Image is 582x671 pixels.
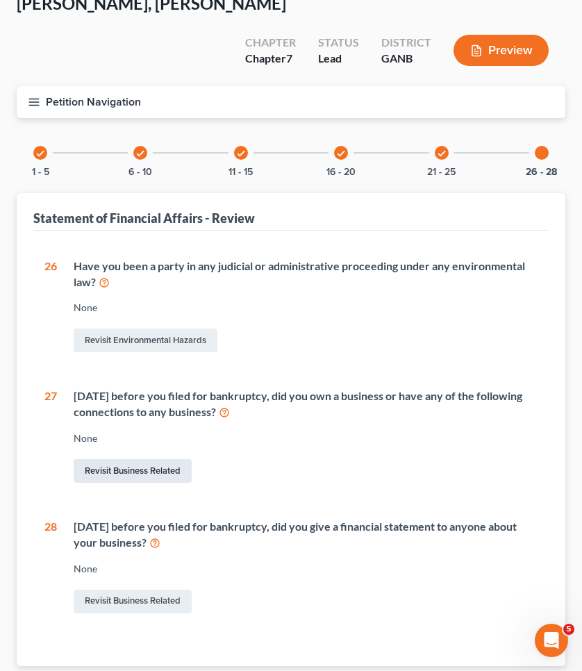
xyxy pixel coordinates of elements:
div: Have you been a party in any judicial or administrative proceeding under any environmental law? [74,258,538,290]
button: 11 - 15 [228,167,253,177]
div: Status [318,35,359,51]
i: check [135,149,145,158]
a: Revisit Business Related [74,459,192,483]
button: Petition Navigation [17,86,565,118]
a: Revisit Business Related [74,590,192,613]
div: [DATE] before you filed for bankruptcy, did you own a business or have any of the following conne... [74,388,538,420]
div: GANB [381,51,431,67]
div: Lead [318,51,359,67]
i: check [236,149,246,158]
button: 1 - 5 [32,167,49,177]
i: check [336,149,346,158]
button: 26 - 28 [526,167,557,177]
div: 28 [44,519,57,616]
a: Revisit Environmental Hazards [74,329,217,352]
div: None [74,431,538,445]
button: Preview [454,35,549,66]
div: None [74,562,538,576]
div: Chapter [245,51,296,67]
div: None [74,301,538,315]
div: District [381,35,431,51]
span: 7 [286,51,292,65]
button: 21 - 25 [427,167,456,177]
button: 6 - 10 [128,167,152,177]
div: [DATE] before you filed for bankruptcy, did you give a financial statement to anyone about your b... [74,519,538,551]
button: 16 - 20 [326,167,356,177]
i: check [35,149,45,158]
span: 5 [563,624,574,635]
div: 27 [44,388,57,486]
i: check [437,149,447,158]
iframe: Intercom live chat [535,624,568,657]
div: Statement of Financial Affairs - Review [33,210,255,226]
div: Chapter [245,35,296,51]
div: 26 [44,258,57,356]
